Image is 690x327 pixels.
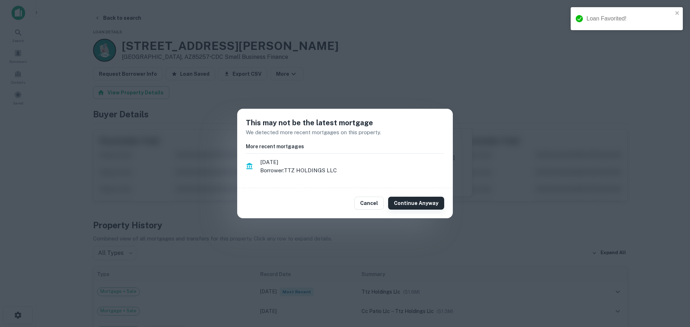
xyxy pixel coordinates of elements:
span: [DATE] [260,158,444,167]
button: Continue Anyway [388,197,444,210]
p: We detected more recent mortgages on this property. [246,128,444,137]
iframe: Chat Widget [654,247,690,281]
div: Loan Favorited! [586,14,673,23]
p: Borrower: TTZ HOLDINGS LLC [260,166,444,175]
button: Cancel [354,197,384,210]
h6: More recent mortgages [246,143,444,150]
h5: This may not be the latest mortgage [246,117,444,128]
button: close [675,10,680,17]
